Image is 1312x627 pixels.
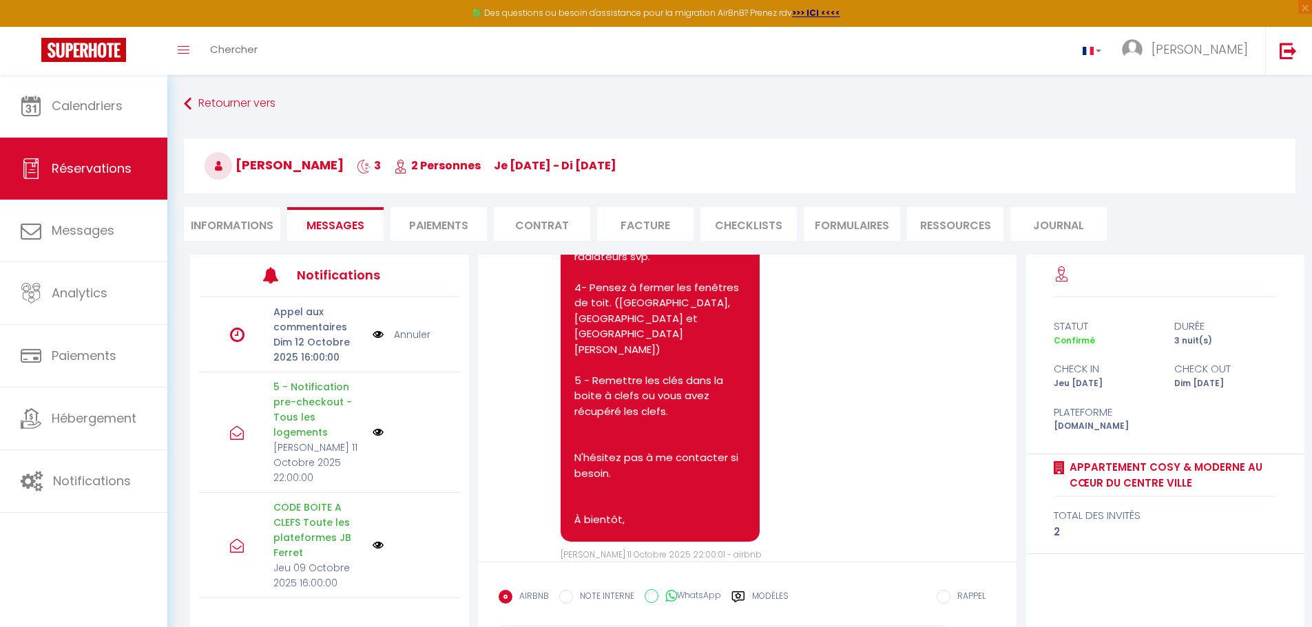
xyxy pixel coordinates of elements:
[1122,39,1143,60] img: ...
[373,327,384,342] img: NO IMAGE
[306,217,364,233] span: Messages
[52,222,114,239] span: Messages
[52,160,132,177] span: Réservations
[1045,377,1165,390] div: Jeu [DATE]
[205,156,344,173] span: [PERSON_NAME]
[1152,41,1248,58] span: [PERSON_NAME]
[494,158,616,173] span: je [DATE] - di [DATE]
[394,158,481,173] span: 2 Personnes
[52,347,116,364] span: Paiements
[1054,334,1095,346] span: Confirmé
[1045,361,1165,377] div: check in
[184,207,280,241] li: Informations
[907,207,1003,241] li: Ressources
[792,7,840,19] a: >>> ICI <<<<
[297,259,406,290] h3: Notifications
[357,158,381,173] span: 3
[273,500,364,560] p: CODE BOITE A CLEFS Toute les plateformes JB Ferret
[1165,377,1286,390] div: Dim [DATE]
[658,589,721,604] label: WhatsApp
[373,427,384,438] img: NO IMAGE
[1054,524,1277,540] div: 2
[273,560,364,591] p: Jeu 09 Octobre 2025 16:00:00
[394,327,430,342] a: Annuler
[1054,507,1277,524] div: total des invités
[52,284,107,301] span: Analytics
[1165,334,1286,348] div: 3 nuit(s)
[1280,42,1297,59] img: logout
[200,27,268,75] a: Chercher
[184,92,1295,116] a: Retourner vers
[700,207,797,241] li: CHECKLISTS
[273,334,364,365] p: Dim 12 Octobre 2025 16:00:00
[597,207,694,241] li: Facture
[210,42,258,56] span: Chercher
[1010,207,1107,241] li: Journal
[273,440,364,485] p: [PERSON_NAME] 11 Octobre 2025 22:00:00
[1165,318,1286,334] div: durée
[41,38,126,62] img: Super Booking
[1165,361,1286,377] div: check out
[52,97,123,114] span: Calendriers
[1112,27,1265,75] a: ... [PERSON_NAME]
[804,207,900,241] li: FORMULAIRES
[950,590,986,605] label: RAPPEL
[53,472,131,489] span: Notifications
[1065,459,1277,491] a: Appartement cosy & moderne au cœur du centre ville
[391,207,487,241] li: Paiements
[512,590,549,605] label: AIRBNB
[1045,404,1165,421] div: Plateforme
[1045,420,1165,433] div: [DOMAIN_NAME]
[752,590,789,614] label: Modèles
[373,540,384,551] img: NO IMAGE
[573,590,634,605] label: NOTE INTERNE
[273,304,364,334] p: Appel aux commentaires
[52,410,136,427] span: Hébergement
[561,549,762,560] span: [PERSON_NAME] 11 Octobre 2025 22:00:01 - airbnb
[273,379,364,440] p: 5 - Notification pre-checkout - Tous les logements
[1045,318,1165,334] div: statut
[494,207,590,241] li: Contrat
